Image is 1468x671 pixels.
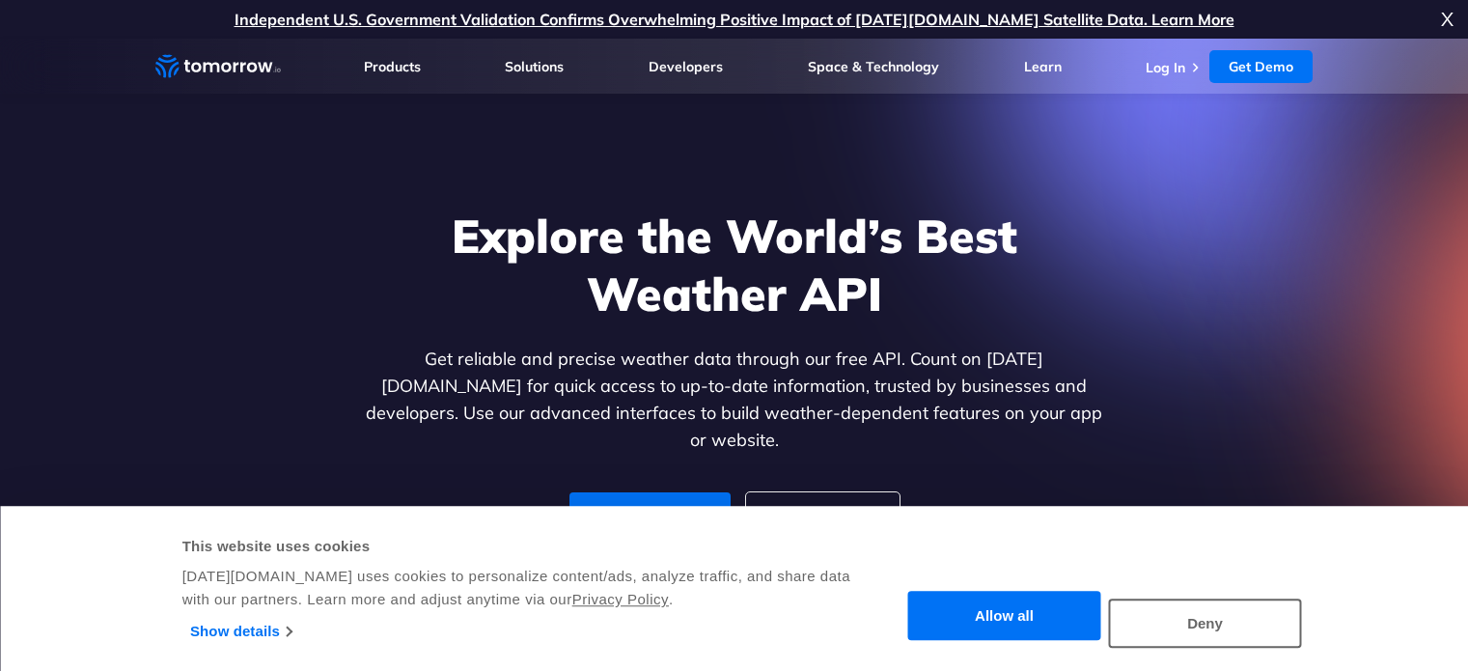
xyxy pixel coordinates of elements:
a: Privacy Policy [572,591,669,607]
a: Learn [1024,58,1062,75]
button: Allow all [908,592,1101,641]
a: Log In [1146,59,1185,76]
p: Get reliable and precise weather data through our free API. Count on [DATE][DOMAIN_NAME] for quic... [362,346,1107,454]
a: Products [364,58,421,75]
a: For Enterprise [746,492,900,541]
a: Solutions [505,58,564,75]
a: Home link [155,52,281,81]
div: This website uses cookies [182,535,853,558]
a: Developers [649,58,723,75]
a: Space & Technology [808,58,939,75]
a: Show details [190,617,291,646]
div: [DATE][DOMAIN_NAME] uses cookies to personalize content/ads, analyze traffic, and share data with... [182,565,853,611]
a: For Developers [569,492,731,541]
button: Deny [1109,599,1302,648]
a: Get Demo [1209,50,1313,83]
a: Independent U.S. Government Validation Confirms Overwhelming Positive Impact of [DATE][DOMAIN_NAM... [235,10,1234,29]
h1: Explore the World’s Best Weather API [362,207,1107,322]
